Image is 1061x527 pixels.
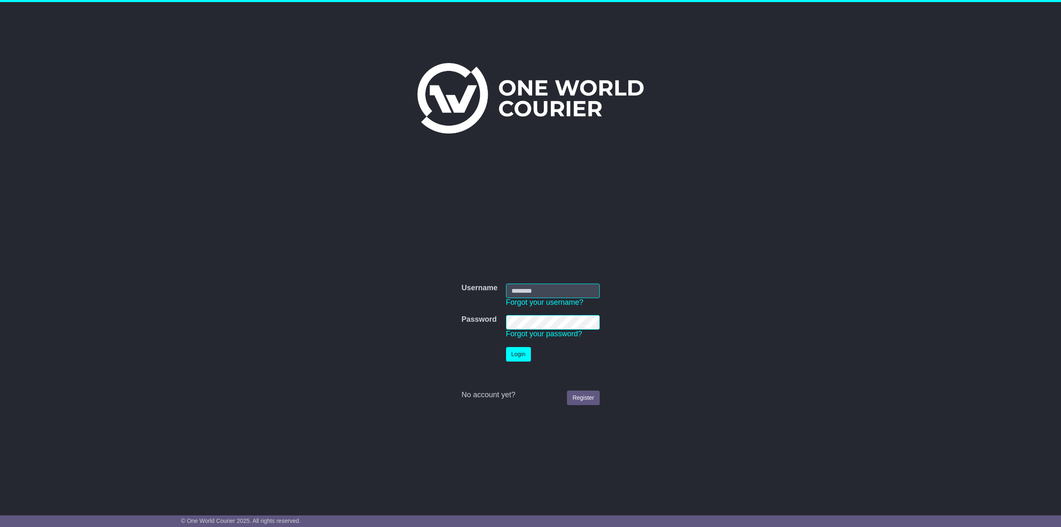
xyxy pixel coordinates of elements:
[181,517,301,524] span: © One World Courier 2025. All rights reserved.
[506,298,584,306] a: Forgot your username?
[567,391,599,405] a: Register
[461,391,599,400] div: No account yet?
[506,347,531,362] button: Login
[461,284,497,293] label: Username
[417,63,644,134] img: One World
[461,315,497,324] label: Password
[506,330,582,338] a: Forgot your password?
